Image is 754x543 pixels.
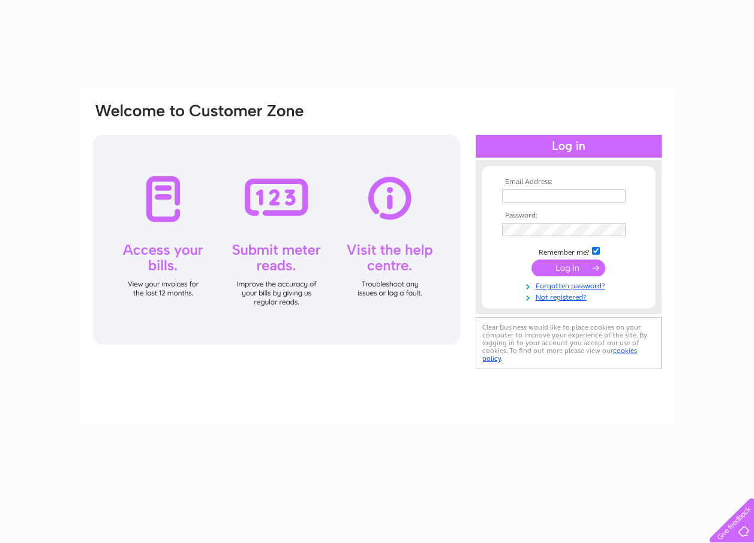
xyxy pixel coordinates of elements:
td: Remember me? [499,245,638,257]
a: Not registered? [502,291,638,302]
a: cookies policy [482,346,637,363]
a: Forgotten password? [502,279,638,291]
div: Clear Business would like to place cookies on your computer to improve your experience of the sit... [476,317,662,369]
th: Email Address: [499,178,638,186]
th: Password: [499,212,638,220]
input: Submit [531,260,605,276]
